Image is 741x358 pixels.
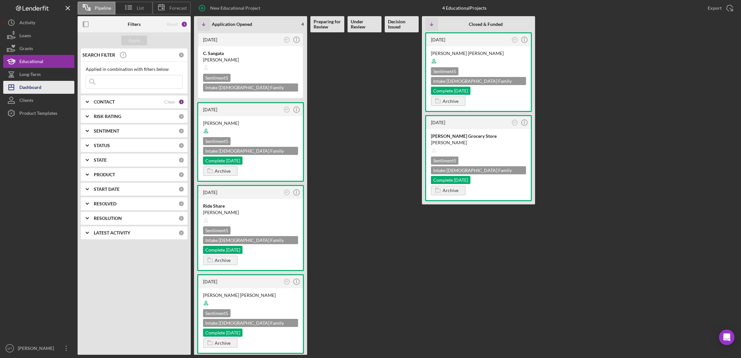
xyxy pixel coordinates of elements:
button: Dashboard [3,81,74,94]
div: Export [708,2,722,15]
div: Product Templates [19,107,57,121]
div: Dashboard [19,81,41,95]
button: MT [510,118,519,127]
button: Long-Term [3,68,74,81]
div: Sentiment 5 [203,226,231,234]
div: 0 [178,143,184,148]
div: Complete [DATE] [203,246,242,254]
div: Apply [128,36,140,45]
div: Intake [DEMOGRAPHIC_DATA] Family Services [PERSON_NAME][GEOGRAPHIC_DATA] [431,77,526,85]
div: Complete [DATE] [203,157,242,165]
div: 0 [178,230,184,236]
div: 0 [178,128,184,134]
div: Complete [DATE] [431,87,470,95]
div: Open Intercom Messenger [719,330,735,345]
div: 1 [178,99,184,105]
button: MT [283,188,291,197]
b: STATUS [94,143,110,148]
div: Intake [DEMOGRAPHIC_DATA] Family Services [PERSON_NAME][GEOGRAPHIC_DATA] [203,147,298,155]
div: [PERSON_NAME] Grocery Store [431,133,526,139]
div: Complete [DATE] [431,176,470,184]
button: Loans [3,29,74,42]
div: 0 [178,186,184,192]
text: MT [7,347,12,350]
span: List [137,5,144,11]
button: Archive [203,166,238,176]
time: 2024-08-21 15:53 [431,37,445,42]
span: Forecast [169,5,187,11]
div: Ride Share [203,203,298,209]
b: Under Review [351,19,378,29]
button: Product Templates [3,107,74,120]
div: [PERSON_NAME] [PERSON_NAME] [431,50,526,57]
text: MT [285,38,288,41]
div: Intake [DEMOGRAPHIC_DATA] Family Services [PERSON_NAME][GEOGRAPHIC_DATA] [203,319,298,327]
div: Loans [19,29,31,44]
b: LATEST ACTIVITY [94,230,130,235]
div: Intake [DEMOGRAPHIC_DATA] Family Services [PERSON_NAME][GEOGRAPHIC_DATA] [203,236,298,244]
div: Archive [443,186,458,195]
div: Sentiment 5 [203,309,231,317]
button: MT [283,105,291,114]
div: Sentiment 5 [431,157,458,165]
div: Complete [DATE] [203,329,242,337]
time: 2025-03-20 17:08 [203,190,217,195]
button: MT [283,36,291,44]
div: [PERSON_NAME] [203,120,298,126]
a: [DATE]MT[PERSON_NAME] [PERSON_NAME]Sentiment5Intake [DEMOGRAPHIC_DATA] Family Services [PERSON_NA... [197,274,304,354]
button: Activity [3,16,74,29]
b: Filters [128,22,141,27]
button: Archive [203,338,238,348]
b: RESOLVED [94,201,116,206]
b: START DATE [94,187,120,192]
text: MT [513,121,516,124]
div: [PERSON_NAME] [203,57,298,63]
div: C. Sangata [203,50,298,57]
div: Intake [DEMOGRAPHIC_DATA] Family Services [PERSON_NAME][GEOGRAPHIC_DATA] [431,166,526,174]
div: Intake [DEMOGRAPHIC_DATA] Family Services [PERSON_NAME][GEOGRAPHIC_DATA] [203,83,298,92]
b: RISK RATING [94,114,121,119]
div: [PERSON_NAME] [PERSON_NAME] [203,292,298,298]
text: MT [285,191,288,193]
a: [DATE]MT[PERSON_NAME]Sentiment5Intake [DEMOGRAPHIC_DATA] Family Services [PERSON_NAME][GEOGRAPHIC... [197,102,304,182]
b: SENTIMENT [94,128,119,134]
button: Apply [121,36,147,45]
button: Grants [3,42,74,55]
button: Educational [3,55,74,68]
div: Archive [215,255,231,265]
text: MT [513,38,516,41]
div: 1 [181,21,188,27]
b: STATE [94,157,107,163]
b: Application Opened [212,22,252,27]
div: 0 [178,172,184,178]
b: PRODUCT [94,172,115,177]
div: Sentiment 5 [431,67,458,75]
div: Sentiment 5 [203,74,231,82]
div: Reset [167,22,178,27]
button: Archive [203,255,238,265]
b: RESOLUTION [94,216,122,221]
button: Clients [3,94,74,107]
div: [PERSON_NAME] [203,209,298,216]
b: Closed & Funded [469,22,503,27]
a: [DATE]MTRide Share[PERSON_NAME]Sentiment5Intake [DEMOGRAPHIC_DATA] Family Services [PERSON_NAME][... [197,185,304,271]
time: 2025-03-24 14:30 [203,107,217,112]
div: [PERSON_NAME] [431,139,526,146]
div: Clear [164,99,175,104]
button: MT [510,36,519,44]
b: CONTACT [94,99,115,104]
div: 4 Educational Projects [442,5,487,11]
button: Archive [431,96,466,106]
div: [PERSON_NAME] [16,342,58,356]
div: Activity [19,16,35,31]
text: MT [285,108,288,111]
button: MT [283,277,291,286]
div: 0 [178,215,184,221]
div: Archive [215,338,231,348]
